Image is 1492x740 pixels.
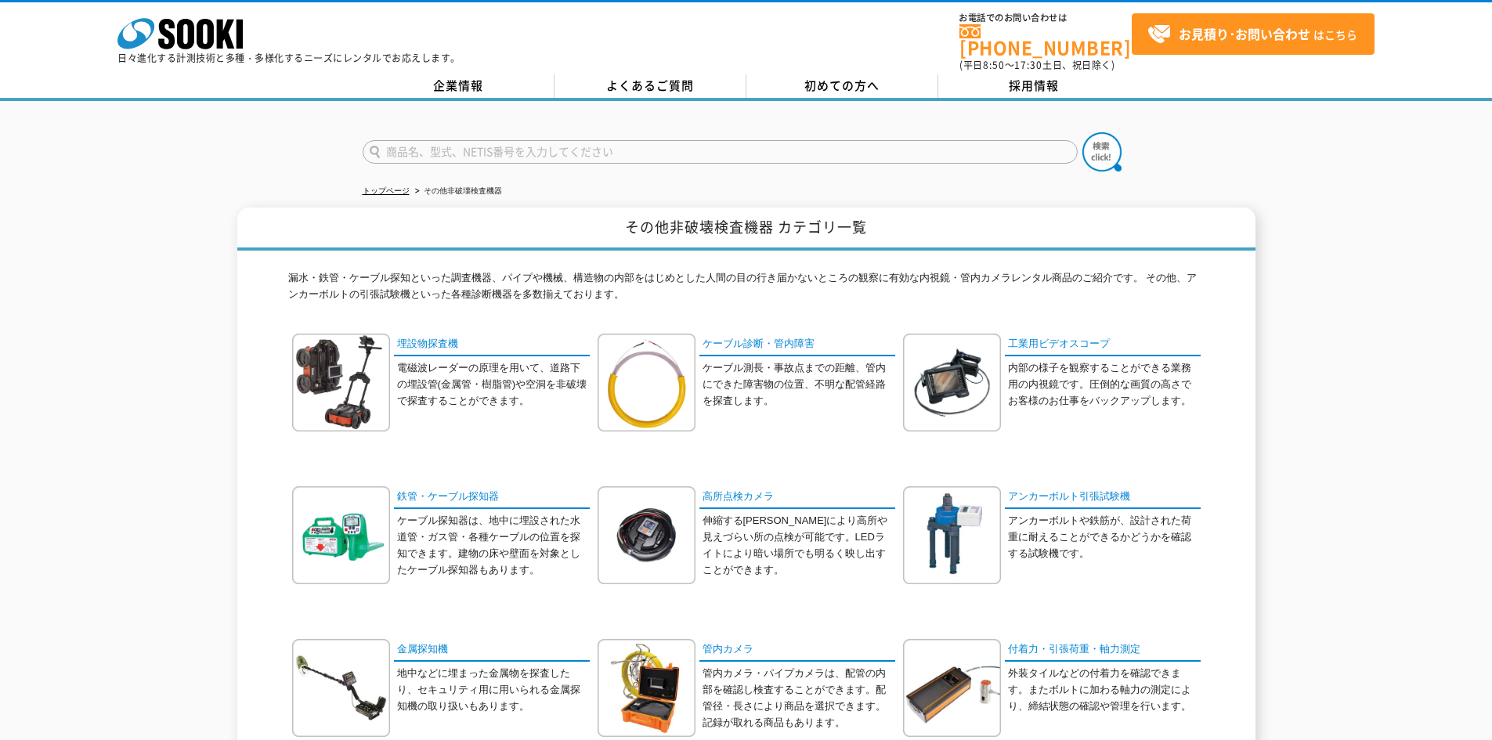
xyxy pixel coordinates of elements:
[394,639,590,662] a: 金属探知機
[292,486,390,584] img: 鉄管・ケーブル探知器
[938,74,1130,98] a: 採用情報
[288,270,1205,311] p: 漏水・鉄管・ケーブル探知といった調査機器、パイプや機械、構造物の内部をはじめとした人間の目の行き届かないところの観察に有効な内視鏡・管内カメラレンタル商品のご紹介です。 その他、アンカーボルトの...
[1179,24,1310,43] strong: お見積り･お問い合わせ
[237,208,1255,251] h1: その他非破壊検査機器 カテゴリ一覧
[363,140,1078,164] input: 商品名、型式、NETIS番号を入力してください
[699,334,895,356] a: ケーブル診断・管内障害
[959,24,1132,56] a: [PHONE_NUMBER]
[412,183,502,200] li: その他非破壊検査機器
[746,74,938,98] a: 初めての方へ
[1005,334,1201,356] a: 工業用ビデオスコープ
[394,486,590,509] a: 鉄管・ケーブル探知器
[397,513,590,578] p: ケーブル探知器は、地中に埋設された水道管・ガス管・各種ケーブルの位置を探知できます。建物の床や壁面を対象としたケーブル探知器もあります。
[1132,13,1375,55] a: お見積り･お問い合わせはこちら
[1008,513,1201,561] p: アンカーボルトや鉄筋が、設計された荷重に耐えることができるかどうかを確認する試験機です。
[363,74,555,98] a: 企業情報
[397,666,590,714] p: 地中などに埋まった金属物を探査したり、セキュリティ用に用いられる金属探知機の取り扱いもあります。
[292,639,390,737] img: 金属探知機
[1008,666,1201,714] p: 外装タイルなどの付着力を確認できます。またボルトに加わる軸力の測定により、締結状態の確認や管理を行います。
[699,639,895,662] a: 管内カメラ
[598,639,695,737] img: 管内カメラ
[555,74,746,98] a: よくあるご質問
[1014,58,1042,72] span: 17:30
[363,186,410,195] a: トップページ
[598,334,695,431] img: ケーブル診断・管内障害
[598,486,695,584] img: 高所点検カメラ
[703,666,895,731] p: 管内カメラ・パイプカメラは、配管の内部を確認し検査することができます。配管径・長さにより商品を選択できます。記録が取れる商品もあります。
[903,486,1001,584] img: アンカーボルト引張試験機
[397,360,590,409] p: 電磁波レーダーの原理を用いて、道路下の埋設管(金属管・樹脂管)や空洞を非破壊で探査することができます。
[983,58,1005,72] span: 8:50
[394,334,590,356] a: 埋設物探査機
[903,639,1001,737] img: 付着力・引張荷重・軸力測定
[1082,132,1122,171] img: btn_search.png
[699,486,895,509] a: 高所点検カメラ
[959,58,1114,72] span: (平日 ～ 土日、祝日除く)
[1005,639,1201,662] a: 付着力・引張荷重・軸力測定
[959,13,1132,23] span: お電話でのお問い合わせは
[1008,360,1201,409] p: 内部の様子を観察することができる業務用の内視鏡です。圧倒的な画質の高さでお客様のお仕事をバックアップします。
[703,513,895,578] p: 伸縮する[PERSON_NAME]により高所や見えづらい所の点検が可能です。LEDライトにより暗い場所でも明るく映し出すことができます。
[292,334,390,431] img: 埋設物探査機
[117,53,461,63] p: 日々進化する計測技術と多種・多様化するニーズにレンタルでお応えします。
[1147,23,1357,46] span: はこちら
[703,360,895,409] p: ケーブル測長・事故点までの距離、管内にできた障害物の位置、不明な配管経路を探査します。
[804,77,880,94] span: 初めての方へ
[903,334,1001,431] img: 工業用ビデオスコープ
[1005,486,1201,509] a: アンカーボルト引張試験機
